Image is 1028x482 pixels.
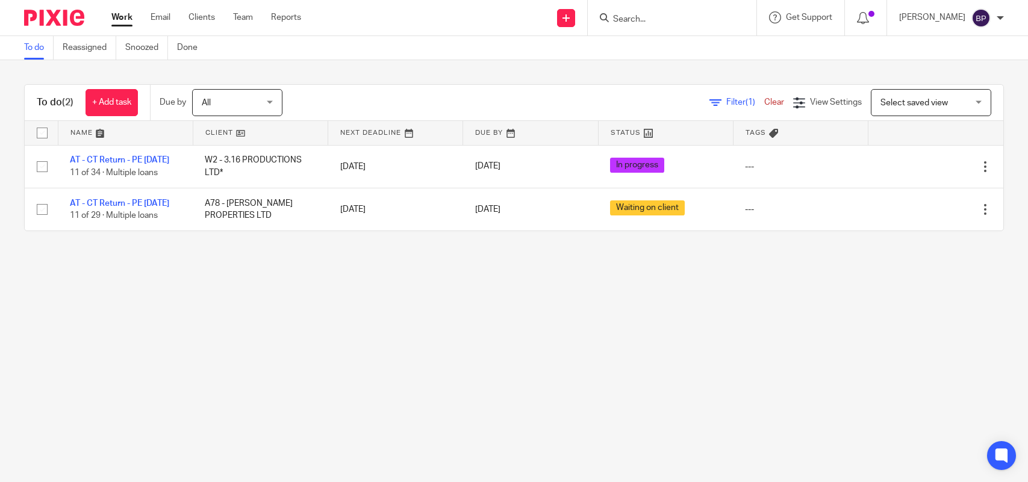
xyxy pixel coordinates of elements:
a: Done [177,36,207,60]
a: To do [24,36,54,60]
span: [DATE] [475,162,500,171]
a: Reassigned [63,36,116,60]
p: [PERSON_NAME] [899,11,965,23]
a: AT - CT Return - PE [DATE] [70,156,169,164]
a: AT - CT Return - PE [DATE] [70,199,169,208]
a: Email [151,11,170,23]
div: --- [745,161,856,173]
span: (2) [62,97,73,107]
input: Search [612,14,720,25]
a: Reports [271,11,301,23]
td: W2 - 3.16 PRODUCTIONS LTD* [193,145,328,188]
div: --- [745,203,856,215]
a: Clients [188,11,215,23]
span: (1) [746,98,755,107]
h1: To do [37,96,73,109]
span: In progress [610,158,664,173]
span: View Settings [810,98,862,107]
span: Waiting on client [610,200,685,215]
a: Snoozed [125,36,168,60]
a: Work [111,11,132,23]
td: [DATE] [328,188,463,230]
a: Clear [764,98,784,107]
a: + Add task [86,89,138,116]
img: Pixie [24,10,84,26]
span: Get Support [786,13,832,22]
a: Team [233,11,253,23]
span: All [202,99,211,107]
td: [DATE] [328,145,463,188]
span: Filter [726,98,764,107]
span: Select saved view [880,99,948,107]
p: Due by [160,96,186,108]
img: svg%3E [971,8,991,28]
span: 11 of 34 · Multiple loans [70,168,158,177]
td: A78 - [PERSON_NAME] PROPERTIES LTD [193,188,328,230]
span: Tags [746,129,766,136]
span: [DATE] [475,205,500,214]
span: 11 of 29 · Multiple loans [70,211,158,220]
